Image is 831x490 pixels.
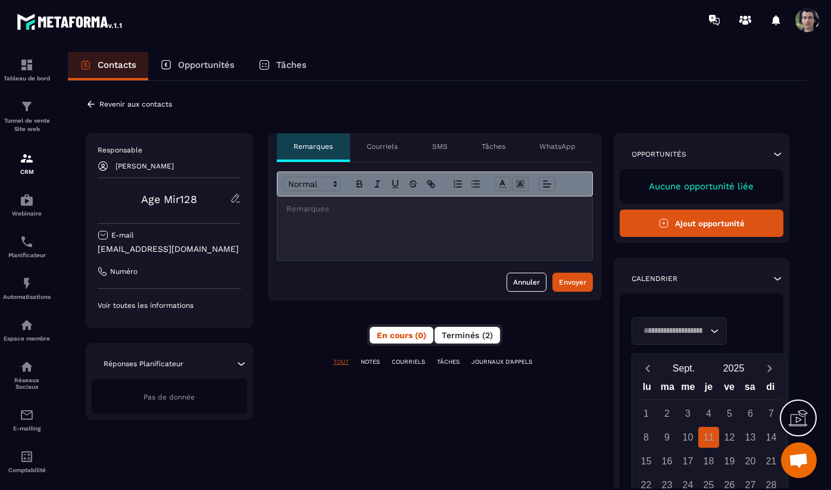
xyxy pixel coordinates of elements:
[3,425,51,432] p: E-mailing
[3,168,51,175] p: CRM
[632,274,677,283] p: Calendrier
[761,403,782,424] div: 7
[739,379,760,400] div: sa
[437,358,460,366] p: TÂCHES
[632,181,772,192] p: Aucune opportunité liée
[3,294,51,300] p: Automatisations
[3,210,51,217] p: Webinaire
[3,226,51,267] a: schedulerschedulerPlanificateur
[98,244,241,255] p: [EMAIL_ADDRESS][DOMAIN_NAME]
[370,327,433,344] button: En cours (0)
[293,142,333,151] p: Remarques
[761,427,782,448] div: 14
[507,273,546,292] button: Annuler
[432,142,448,151] p: SMS
[143,393,195,401] span: Pas de donnée
[3,377,51,390] p: Réseaux Sociaux
[632,317,727,345] div: Search for option
[68,52,148,80] a: Contacts
[539,142,576,151] p: WhatsApp
[20,450,34,464] img: accountant
[3,309,51,351] a: automationsautomationsEspace membre
[111,230,134,240] p: E-mail
[333,358,349,366] p: TOUT
[719,403,740,424] div: 5
[709,358,759,379] button: Open years overlay
[442,330,493,340] span: Terminés (2)
[677,451,698,472] div: 17
[636,427,657,448] div: 8
[3,441,51,482] a: accountantaccountantComptabilité
[657,403,677,424] div: 2
[620,210,784,237] button: Ajout opportunité
[636,403,657,424] div: 1
[3,184,51,226] a: automationsautomationsWebinaire
[761,451,782,472] div: 21
[636,379,657,400] div: lu
[677,403,698,424] div: 3
[740,451,761,472] div: 20
[98,301,241,310] p: Voir toutes les informations
[759,360,781,376] button: Next month
[20,235,34,249] img: scheduler
[141,193,197,205] a: Age Mir128
[3,351,51,399] a: social-networksocial-networkRéseaux Sociaux
[17,11,124,32] img: logo
[639,324,707,338] input: Search for option
[20,193,34,207] img: automations
[367,142,398,151] p: Courriels
[99,100,172,108] p: Revenir aux contacts
[104,359,183,369] p: Réponses Planificateur
[657,427,677,448] div: 9
[719,451,740,472] div: 19
[435,327,500,344] button: Terminés (2)
[559,276,586,288] div: Envoyer
[632,149,686,159] p: Opportunités
[698,379,719,400] div: je
[148,52,246,80] a: Opportunités
[377,330,426,340] span: En cours (0)
[178,60,235,70] p: Opportunités
[20,360,34,374] img: social-network
[760,379,781,400] div: di
[719,379,740,400] div: ve
[20,276,34,291] img: automations
[636,451,657,472] div: 15
[657,451,677,472] div: 16
[719,427,740,448] div: 12
[20,408,34,422] img: email
[698,403,719,424] div: 4
[677,427,698,448] div: 10
[659,358,709,379] button: Open months overlay
[392,358,425,366] p: COURRIELS
[246,52,318,80] a: Tâches
[20,58,34,72] img: formation
[98,145,241,155] p: Responsable
[3,49,51,90] a: formationformationTableau de bord
[276,60,307,70] p: Tâches
[637,360,659,376] button: Previous month
[3,117,51,133] p: Tunnel de vente Site web
[20,318,34,332] img: automations
[740,403,761,424] div: 6
[698,427,719,448] div: 11
[361,358,380,366] p: NOTES
[781,442,817,478] div: Ouvrir le chat
[3,399,51,441] a: emailemailE-mailing
[3,75,51,82] p: Tableau de bord
[3,252,51,258] p: Planificateur
[471,358,532,366] p: JOURNAUX D'APPELS
[20,151,34,166] img: formation
[3,467,51,473] p: Comptabilité
[115,162,174,170] p: [PERSON_NAME]
[3,90,51,142] a: formationformationTunnel de vente Site web
[678,379,699,400] div: me
[3,142,51,184] a: formationformationCRM
[657,379,678,400] div: ma
[482,142,505,151] p: Tâches
[552,273,593,292] button: Envoyer
[698,451,719,472] div: 18
[3,267,51,309] a: automationsautomationsAutomatisations
[20,99,34,114] img: formation
[98,60,136,70] p: Contacts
